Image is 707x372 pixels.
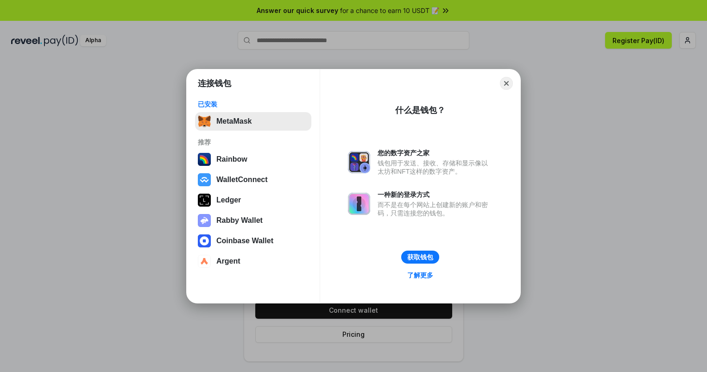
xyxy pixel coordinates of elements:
div: WalletConnect [216,176,268,184]
img: svg+xml,%3Csvg%20xmlns%3D%22http%3A%2F%2Fwww.w3.org%2F2000%2Fsvg%22%20fill%3D%22none%22%20viewBox... [348,151,370,173]
div: 获取钱包 [407,253,433,261]
button: Rabby Wallet [195,211,311,230]
div: Ledger [216,196,241,204]
div: MetaMask [216,117,252,126]
img: svg+xml,%3Csvg%20width%3D%2228%22%20height%3D%2228%22%20viewBox%3D%220%200%2028%2028%22%20fill%3D... [198,173,211,186]
button: MetaMask [195,112,311,131]
a: 了解更多 [402,269,439,281]
img: svg+xml,%3Csvg%20xmlns%3D%22http%3A%2F%2Fwww.w3.org%2F2000%2Fsvg%22%20fill%3D%22none%22%20viewBox... [198,214,211,227]
div: 了解更多 [407,271,433,279]
div: 您的数字资产之家 [378,149,492,157]
button: WalletConnect [195,170,311,189]
div: Rainbow [216,155,247,164]
div: 什么是钱包？ [395,105,445,116]
img: svg+xml,%3Csvg%20width%3D%2228%22%20height%3D%2228%22%20viewBox%3D%220%200%2028%2028%22%20fill%3D... [198,234,211,247]
div: 一种新的登录方式 [378,190,492,199]
button: Close [500,77,513,90]
img: svg+xml,%3Csvg%20xmlns%3D%22http%3A%2F%2Fwww.w3.org%2F2000%2Fsvg%22%20width%3D%2228%22%20height%3... [198,194,211,207]
img: svg+xml,%3Csvg%20width%3D%2228%22%20height%3D%2228%22%20viewBox%3D%220%200%2028%2028%22%20fill%3D... [198,255,211,268]
div: Argent [216,257,240,265]
button: Coinbase Wallet [195,232,311,250]
h1: 连接钱包 [198,78,231,89]
img: svg+xml,%3Csvg%20fill%3D%22none%22%20height%3D%2233%22%20viewBox%3D%220%200%2035%2033%22%20width%... [198,115,211,128]
div: 而不是在每个网站上创建新的账户和密码，只需连接您的钱包。 [378,201,492,217]
div: 推荐 [198,138,309,146]
button: 获取钱包 [401,251,439,264]
div: Rabby Wallet [216,216,263,225]
img: svg+xml,%3Csvg%20xmlns%3D%22http%3A%2F%2Fwww.w3.org%2F2000%2Fsvg%22%20fill%3D%22none%22%20viewBox... [348,193,370,215]
div: 钱包用于发送、接收、存储和显示像以太坊和NFT这样的数字资产。 [378,159,492,176]
div: 已安装 [198,100,309,108]
img: svg+xml,%3Csvg%20width%3D%22120%22%20height%3D%22120%22%20viewBox%3D%220%200%20120%20120%22%20fil... [198,153,211,166]
button: Rainbow [195,150,311,169]
button: Ledger [195,191,311,209]
button: Argent [195,252,311,271]
div: Coinbase Wallet [216,237,273,245]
